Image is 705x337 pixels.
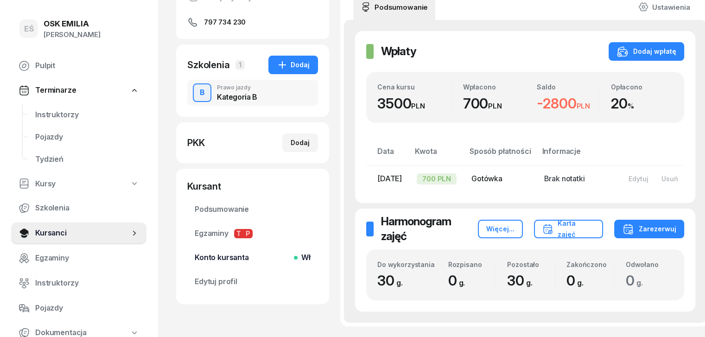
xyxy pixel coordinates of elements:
span: Instruktorzy [35,277,139,289]
a: Instruktorzy [28,104,146,126]
span: Pojazdy [35,302,139,314]
span: 0 [448,272,470,289]
span: [DATE] [377,174,402,183]
div: PKK [187,136,205,149]
span: Edytuj profil [195,276,311,288]
div: Saldo [537,83,599,91]
div: Zarezerwuj [622,223,676,235]
span: Szkolenia [35,202,139,214]
small: % [627,102,634,110]
button: Dodaj [282,134,318,152]
div: 3500 [377,95,451,112]
div: -2800 [537,95,599,112]
div: 700 PLN [417,173,457,184]
small: PLN [488,102,502,110]
div: Gotówka [471,173,529,185]
h2: Harmonogram zajęć [381,214,478,244]
span: P [243,229,253,238]
span: 30 [507,272,537,289]
span: Wł [298,252,311,264]
span: Egzaminy [195,228,311,240]
button: Zarezerwuj [614,220,684,238]
a: Szkolenia [11,197,146,219]
span: Kursanci [35,227,130,239]
small: g. [459,278,465,287]
button: Dodaj [268,56,318,74]
span: 797 734 230 [204,17,246,28]
h2: Wpłaty [381,44,416,59]
a: EgzaminyTP [187,223,318,245]
span: Podsumowanie [195,203,311,216]
th: Informacje [536,145,614,165]
div: Usuń [661,175,678,183]
span: Brak notatki [544,174,584,183]
span: Konto kursanta [195,252,311,264]
div: Dodaj wpłatę [617,46,676,57]
button: Usuń [654,171,684,186]
button: Edytuj [622,171,654,186]
span: Pulpit [35,60,139,72]
span: EŚ [24,25,34,33]
div: Edytuj [628,175,648,183]
a: Pulpit [11,55,146,77]
button: Więcej... [478,220,523,238]
div: Więcej... [486,223,514,235]
button: BPrawo jazdyKategoria B [187,80,318,106]
span: Terminarze [35,84,76,96]
a: Podsumowanie [187,198,318,221]
span: Egzaminy [35,252,139,264]
div: OSK EMILIA [44,20,101,28]
a: Edytuj profil [187,271,318,293]
div: 20 [611,95,673,112]
div: Dodaj [277,59,310,70]
small: PLN [411,102,425,110]
div: Pozostało [507,261,555,268]
div: Kategoria B [217,93,257,101]
a: Konto kursantaWł [187,247,318,269]
small: g. [396,278,403,287]
a: Terminarze [11,80,146,101]
small: g. [526,278,533,287]
small: g. [577,278,584,287]
button: B [193,83,211,102]
a: Kursanci [11,222,146,244]
span: 1 [235,60,245,70]
div: 700 [463,95,526,112]
span: 30 [377,272,407,289]
button: Karta zajęć [534,220,603,238]
button: Dodaj wpłatę [609,42,684,61]
div: Cena kursu [377,83,451,91]
div: Dodaj [291,137,310,148]
a: Kursy [11,173,146,195]
div: [PERSON_NAME] [44,29,101,41]
a: Instruktorzy [11,272,146,294]
div: Szkolenia [187,58,230,71]
span: Tydzień [35,153,139,165]
div: Zakończono [566,261,614,268]
a: Pojazdy [28,126,146,148]
small: g. [636,278,643,287]
th: Kwota [409,145,464,165]
th: Data [366,145,409,165]
div: Opłacono [611,83,673,91]
div: Kursant [187,180,318,193]
div: Rozpisano [448,261,496,268]
div: Odwołano [626,261,673,268]
span: Instruktorzy [35,109,139,121]
div: Prawo jazdy [217,85,257,90]
span: 0 [626,272,648,289]
div: Karta zajęć [542,218,595,240]
a: Tydzień [28,148,146,171]
span: 0 [566,272,588,289]
span: T [234,229,243,238]
small: PLN [576,102,590,110]
div: Wpłacono [463,83,526,91]
a: Egzaminy [11,247,146,269]
a: 797 734 230 [187,17,318,28]
div: Do wykorzystania [377,261,437,268]
span: Kursy [35,178,56,190]
a: Pojazdy [11,297,146,319]
th: Sposób płatności [464,145,536,165]
div: B [196,85,209,101]
span: Pojazdy [35,131,139,143]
